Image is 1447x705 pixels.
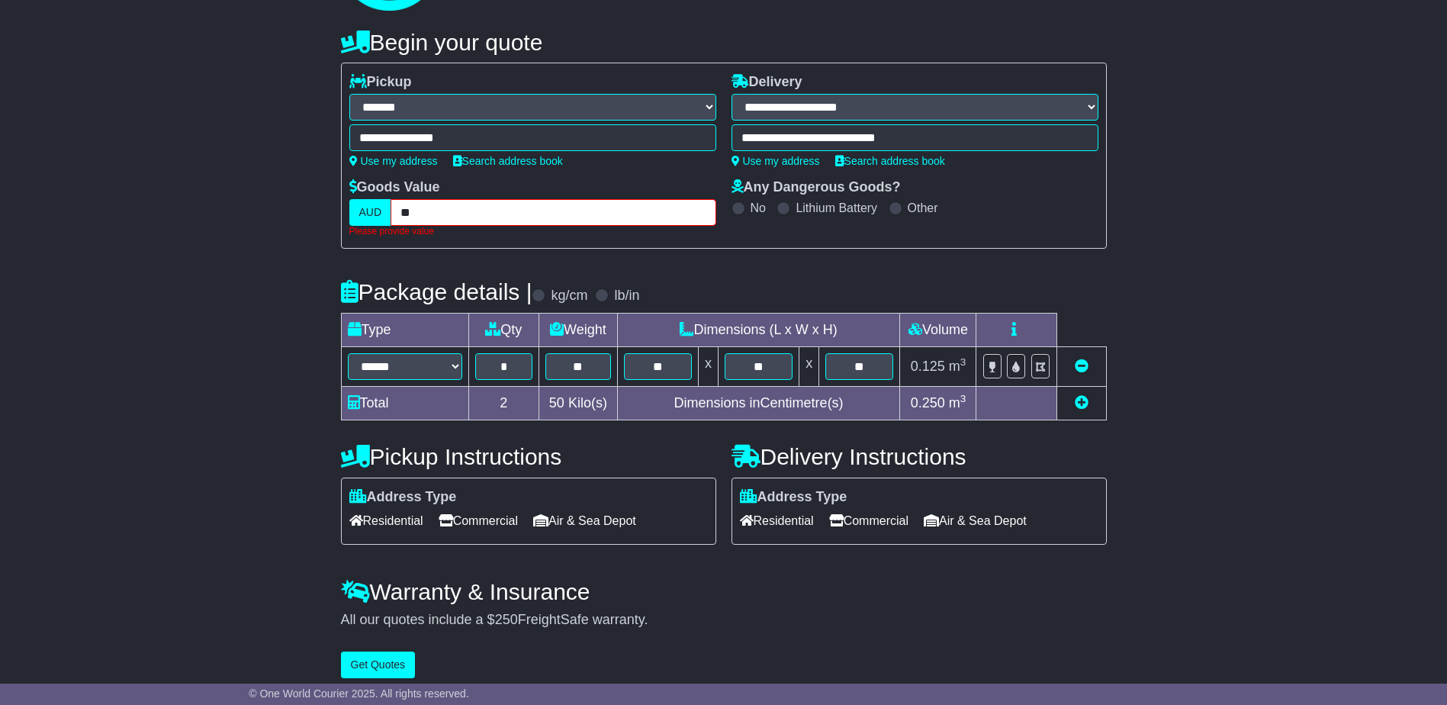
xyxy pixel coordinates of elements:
[341,30,1107,55] h4: Begin your quote
[349,226,716,237] div: Please provide value
[341,652,416,678] button: Get Quotes
[949,359,966,374] span: m
[539,386,618,420] td: Kilo(s)
[908,201,938,215] label: Other
[349,179,440,196] label: Goods Value
[698,346,718,386] td: x
[614,288,639,304] label: lb/in
[617,386,900,420] td: Dimensions in Centimetre(s)
[1075,395,1088,410] a: Add new item
[341,386,468,420] td: Total
[911,395,945,410] span: 0.250
[349,199,392,226] label: AUD
[960,393,966,404] sup: 3
[949,395,966,410] span: m
[468,386,539,420] td: 2
[829,509,908,533] span: Commercial
[732,155,820,167] a: Use my address
[495,612,518,627] span: 250
[835,155,945,167] a: Search address book
[341,313,468,346] td: Type
[341,579,1107,604] h4: Warranty & Insurance
[349,155,438,167] a: Use my address
[341,279,532,304] h4: Package details |
[1075,359,1088,374] a: Remove this item
[468,313,539,346] td: Qty
[349,509,423,533] span: Residential
[732,444,1107,469] h4: Delivery Instructions
[349,74,412,91] label: Pickup
[533,509,636,533] span: Air & Sea Depot
[799,346,819,386] td: x
[960,356,966,368] sup: 3
[439,509,518,533] span: Commercial
[249,687,469,700] span: © One World Courier 2025. All rights reserved.
[617,313,900,346] td: Dimensions (L x W x H)
[740,489,847,506] label: Address Type
[549,395,564,410] span: 50
[732,74,802,91] label: Delivery
[924,509,1027,533] span: Air & Sea Depot
[740,509,814,533] span: Residential
[732,179,901,196] label: Any Dangerous Goods?
[751,201,766,215] label: No
[551,288,587,304] label: kg/cm
[539,313,618,346] td: Weight
[911,359,945,374] span: 0.125
[453,155,563,167] a: Search address book
[341,612,1107,629] div: All our quotes include a $ FreightSafe warranty.
[796,201,877,215] label: Lithium Battery
[900,313,976,346] td: Volume
[341,444,716,469] h4: Pickup Instructions
[349,489,457,506] label: Address Type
